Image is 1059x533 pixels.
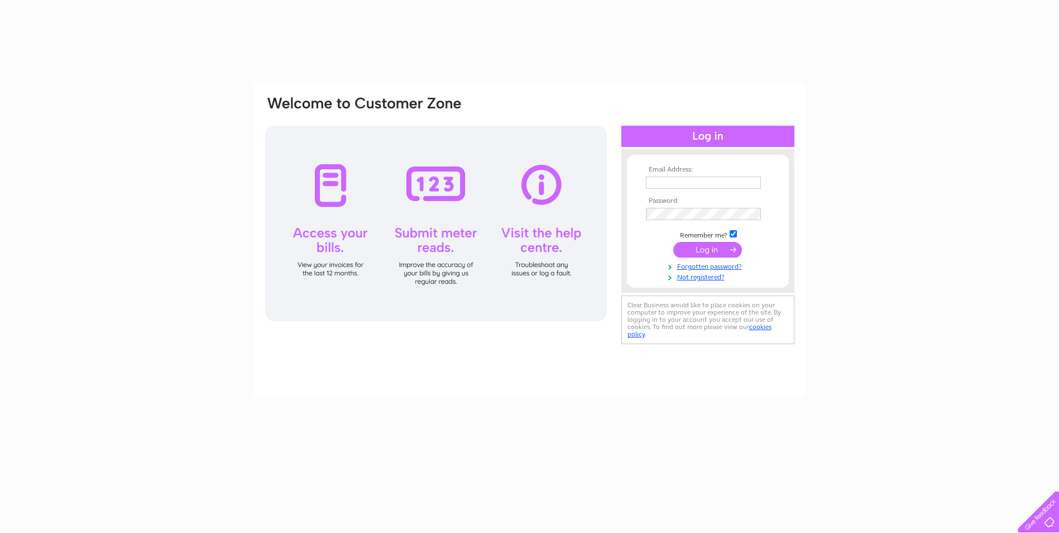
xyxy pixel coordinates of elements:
[643,229,773,240] td: Remember me?
[643,197,773,205] th: Password:
[646,271,773,282] a: Not registered?
[621,296,794,344] div: Clear Business would like to place cookies on your computer to improve your experience of the sit...
[673,242,742,258] input: Submit
[646,260,773,271] a: Forgotten password?
[643,166,773,174] th: Email Address:
[627,323,772,338] a: cookies policy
